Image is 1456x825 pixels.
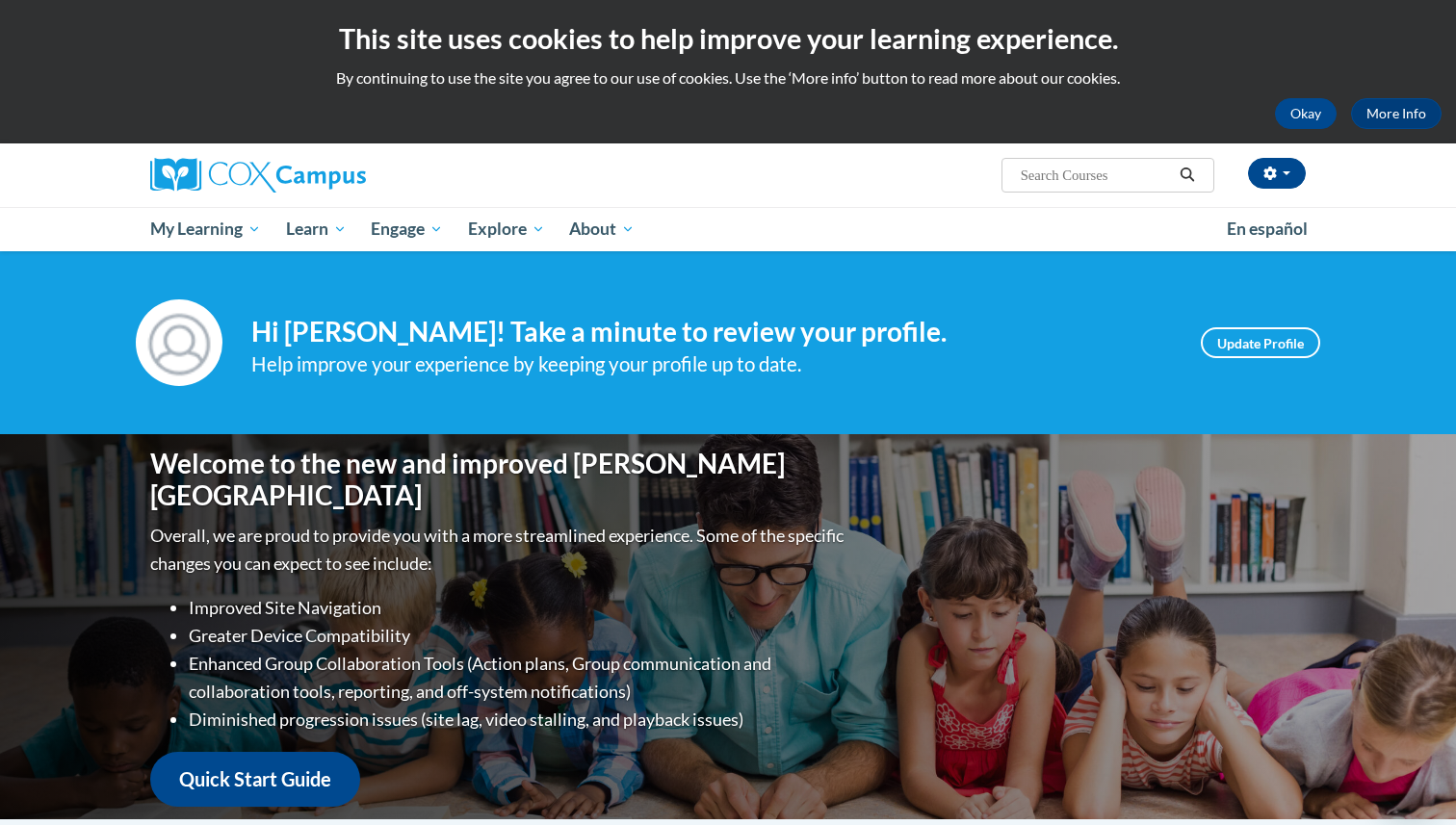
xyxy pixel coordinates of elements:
[1248,158,1306,189] button: Account Settings
[189,622,848,650] li: Greater Device Compatibility
[136,299,222,386] img: Profile Image
[273,207,359,251] a: Learn
[150,752,360,807] a: Quick Start Guide
[14,67,1442,89] p: By continuing to use the site you agree to our use of cookies. Use the ‘More info’ button to read...
[189,594,848,622] li: Improved Site Navigation
[1227,219,1308,239] span: En español
[1379,748,1441,810] iframe: Button to launch messaging window
[138,207,273,251] a: My Learning
[121,207,1335,251] div: Main menu
[371,218,443,241] span: Engage
[189,706,848,734] li: Diminished progression issues (site lag, video stalling, and playback issues)
[150,218,261,241] span: My Learning
[251,316,1172,348] h4: Hi [PERSON_NAME]! Take a minute to review your profile.
[1019,164,1173,187] input: Search Courses
[558,207,648,251] a: About
[150,522,848,578] p: Overall, we are proud to provide you with a more streamlined experience. Some of the specific cha...
[150,448,848,512] h1: Welcome to the new and improved [PERSON_NAME][GEOGRAPHIC_DATA]
[1351,98,1442,129] a: More Info
[1275,98,1337,129] button: Okay
[358,207,455,251] a: Engage
[14,19,1442,58] h2: This site uses cookies to help improve your learning experience.
[189,650,848,706] li: Enhanced Group Collaboration Tools (Action plans, Group communication and collaboration tools, re...
[251,348,1172,380] div: Help improve your experience by keeping your profile up to date.
[1173,164,1202,187] button: Search
[286,218,347,241] span: Learn
[569,218,635,241] span: About
[150,158,366,193] img: Cox Campus
[1214,209,1320,249] a: En español
[150,158,516,193] a: Cox Campus
[468,218,545,241] span: Explore
[455,207,558,251] a: Explore
[1201,327,1320,358] a: Update Profile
